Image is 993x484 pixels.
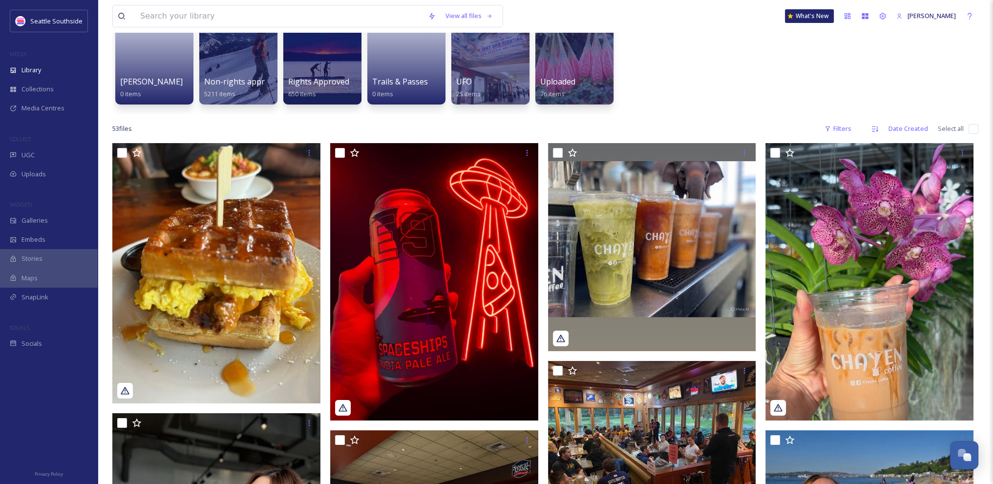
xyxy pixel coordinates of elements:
span: Maps [21,274,38,283]
img: chayen.coffee-5790032.jpg [765,143,973,421]
span: Trails & Passes [372,76,428,87]
span: Rights Approved [288,76,349,87]
span: Media Centres [21,104,64,113]
span: 5211 items [204,89,235,98]
span: [PERSON_NAME] [908,11,956,20]
span: Uploaded [540,76,575,87]
div: Filters [820,119,856,138]
a: Trails & Passes0 items [372,77,428,98]
a: Privacy Policy [35,467,63,479]
button: Open Chat [950,441,978,469]
span: Select all [938,124,964,133]
span: Socials [21,339,42,348]
a: What's New [785,9,834,23]
span: Collections [21,84,54,94]
a: Rights Approved650 items [288,77,349,98]
span: Uploads [21,169,46,179]
span: Seattle Southside [30,17,83,25]
a: UFO25 items [456,77,481,98]
img: chayen.coffee-5790033.jpg [548,143,756,351]
span: UFO [456,76,472,87]
span: Galleries [21,216,48,225]
span: 650 items [288,89,316,98]
span: Non-rights approved [204,76,282,87]
span: SnapLink [21,293,48,302]
span: COLLECT [10,135,31,143]
img: uRWeGss8_400x400.jpg [16,16,25,26]
span: MEDIA [10,50,27,58]
a: [PERSON_NAME] [891,6,961,25]
a: Uploaded76 items [540,77,575,98]
span: 25 items [456,89,481,98]
span: [PERSON_NAME] [120,76,183,87]
a: View all files [441,6,498,25]
span: 0 items [120,89,141,98]
span: Privacy Policy [35,471,63,477]
span: Stories [21,254,42,263]
span: Embeds [21,235,45,244]
img: jamarsportsbar-5795040.jpg [112,143,320,403]
span: WIDGETS [10,201,32,208]
img: steviesfamous-5793249.jpg [330,143,538,421]
span: 53 file s [112,124,132,133]
span: SOCIALS [10,324,29,331]
a: [PERSON_NAME]0 items [120,77,183,98]
span: 76 items [540,89,565,98]
span: 0 items [372,89,393,98]
span: Library [21,65,41,75]
div: Date Created [884,119,933,138]
a: Non-rights approved5211 items [204,77,282,98]
input: Search your library [135,5,423,27]
span: UGC [21,150,35,160]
